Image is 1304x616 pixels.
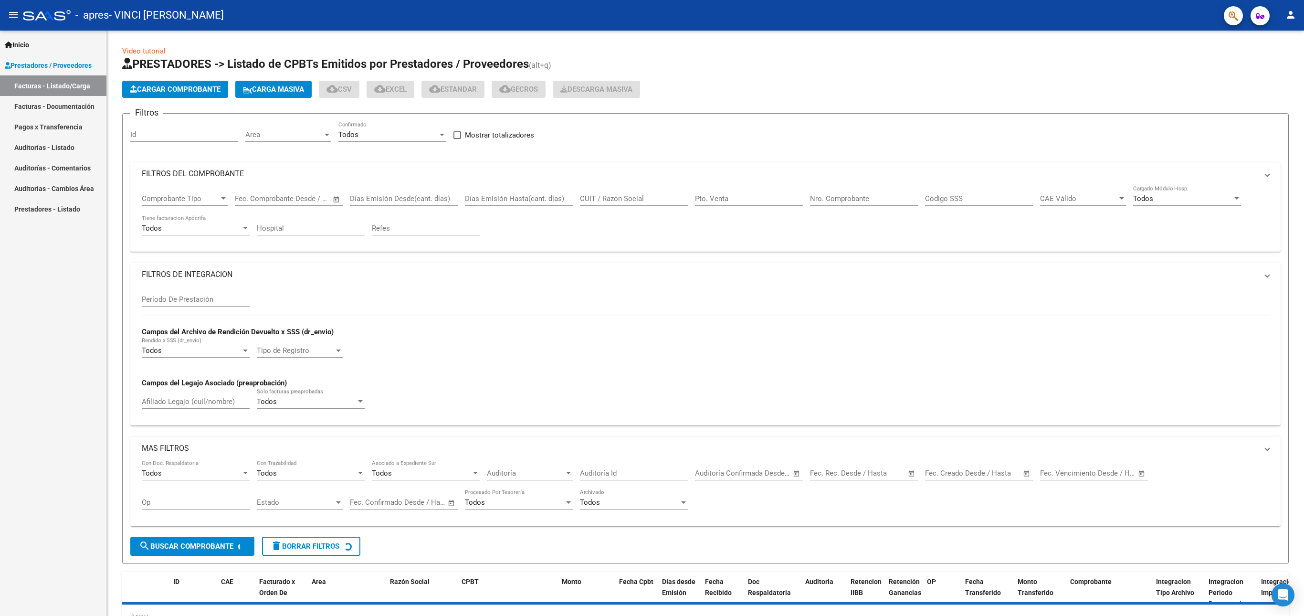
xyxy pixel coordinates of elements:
mat-expansion-panel-header: FILTROS DE INTEGRACION [130,263,1281,286]
span: Doc Respaldatoria [748,578,791,596]
datatable-header-cell: Integracion Tipo Archivo [1152,572,1205,614]
span: - apres [75,5,109,26]
input: Fecha inicio [235,194,273,203]
input: Fecha inicio [695,469,734,478]
span: Area [245,130,323,139]
button: Open calendar [1136,468,1147,479]
span: Todos [580,498,600,507]
span: Cargar Comprobante [130,85,221,94]
span: Todos [142,469,162,478]
input: Fecha fin [1087,469,1134,478]
button: EXCEL [367,81,414,98]
datatable-header-cell: Retención Ganancias [885,572,923,614]
input: Fecha inicio [810,469,849,478]
span: Comprobante Tipo [142,194,219,203]
datatable-header-cell: Fecha Cpbt [615,572,658,614]
mat-icon: person [1285,9,1296,21]
span: Facturado x Orden De [259,578,295,596]
a: Video tutorial [122,47,166,55]
span: Todos [338,130,358,139]
span: Fecha Cpbt [619,578,653,585]
span: Integracion Tipo Archivo [1156,578,1194,596]
span: Todos [1133,194,1153,203]
span: Descarga Masiva [560,85,632,94]
span: Todos [257,397,277,406]
datatable-header-cell: Doc Respaldatoria [744,572,801,614]
div: FILTROS DE INTEGRACION [130,286,1281,425]
mat-panel-title: FILTROS DE INTEGRACION [142,269,1258,280]
span: Días desde Emisión [662,578,695,596]
input: Fecha inicio [350,498,389,507]
span: Comprobante [1070,578,1112,585]
input: Fecha fin [397,498,443,507]
span: Todos [372,469,392,478]
button: Open calendar [906,468,917,479]
mat-icon: cloud_download [429,83,441,95]
mat-panel-title: FILTROS DEL COMPROBANTE [142,169,1258,179]
span: Retención Ganancias [889,578,921,596]
mat-icon: search [139,540,150,552]
mat-icon: cloud_download [499,83,511,95]
input: Fecha inicio [1040,469,1079,478]
span: OP [927,578,936,585]
span: Fecha Transferido [965,578,1001,596]
input: Fecha fin [972,469,1019,478]
span: Prestadores / Proveedores [5,60,92,71]
datatable-header-cell: Días desde Emisión [658,572,701,614]
button: Open calendar [331,194,342,205]
span: Borrar Filtros [271,542,339,551]
input: Fecha fin [282,194,328,203]
div: Open Intercom Messenger [1272,584,1294,606]
span: EXCEL [374,85,407,94]
datatable-header-cell: Integracion Periodo Presentacion [1205,572,1257,614]
h3: Filtros [130,106,163,119]
datatable-header-cell: CAE [217,572,255,614]
span: Todos [142,224,162,233]
span: (alt+q) [529,61,551,70]
mat-expansion-panel-header: FILTROS DEL COMPROBANTE [130,162,1281,185]
span: Monto Transferido [1018,578,1053,596]
strong: Campos del Archivo de Rendición Devuelto x SSS (dr_envio) [142,328,334,336]
datatable-header-cell: Facturado x Orden De [255,572,308,614]
span: Fecha Recibido [705,578,732,596]
span: Todos [142,346,162,355]
span: Estado [257,498,334,507]
datatable-header-cell: Auditoria [801,572,847,614]
span: Razón Social [390,578,430,585]
button: Carga Masiva [235,81,312,98]
datatable-header-cell: OP [923,572,961,614]
button: Open calendar [1021,468,1032,479]
span: CPBT [462,578,479,585]
mat-icon: delete [271,540,282,552]
span: Integracion Periodo Presentacion [1209,578,1249,607]
mat-expansion-panel-header: MAS FILTROS [130,437,1281,460]
button: Buscar Comprobante [130,537,254,556]
span: Todos [257,469,277,478]
mat-panel-title: MAS FILTROS [142,443,1258,454]
datatable-header-cell: CPBT [458,572,558,614]
button: Borrar Filtros [262,537,360,556]
span: Area [312,578,326,585]
input: Fecha fin [857,469,904,478]
datatable-header-cell: Fecha Recibido [701,572,744,614]
input: Fecha inicio [925,469,964,478]
input: Fecha fin [742,469,789,478]
span: Auditoria [805,578,833,585]
span: ID [173,578,179,585]
span: Gecros [499,85,538,94]
span: CAE Válido [1040,194,1117,203]
button: Open calendar [446,498,457,509]
app-download-masive: Descarga masiva de comprobantes (adjuntos) [553,81,640,98]
button: Gecros [492,81,546,98]
span: Tipo de Registro [257,346,334,355]
button: Estandar [421,81,484,98]
span: Monto [562,578,581,585]
span: Buscar Comprobante [139,542,233,551]
span: - VINCI [PERSON_NAME] [109,5,224,26]
datatable-header-cell: Area [308,572,372,614]
span: Mostrar totalizadores [465,129,534,141]
span: Inicio [5,40,29,50]
div: MAS FILTROS [130,460,1281,527]
button: Cargar Comprobante [122,81,228,98]
span: Integracion Importe Sol. [1261,578,1298,596]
